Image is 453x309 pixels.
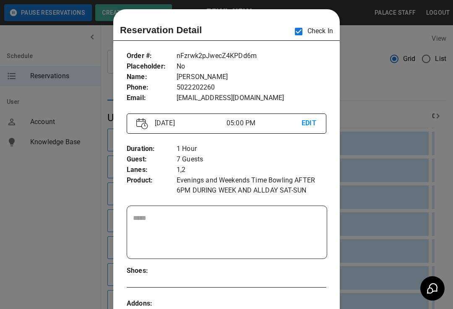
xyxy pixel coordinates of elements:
p: Duration : [127,144,177,154]
p: Name : [127,72,177,82]
p: 7 Guests [177,154,326,165]
p: [DATE] [151,118,226,128]
p: No [177,61,326,72]
p: Lanes : [127,165,177,175]
p: Product : [127,175,177,186]
p: Guest : [127,154,177,165]
p: Placeholder : [127,61,177,72]
p: 1,2 [177,165,326,175]
p: EDIT [302,118,317,129]
p: Evenings and Weekends Time Bowling AFTER 6PM DURING WEEK AND ALLDAY SAT-SUN [177,175,326,195]
p: Reservation Detail [120,23,202,37]
p: Check In [290,23,333,40]
p: 05:00 PM [226,118,302,128]
p: 1 Hour [177,144,326,154]
p: Order # : [127,51,177,61]
p: [EMAIL_ADDRESS][DOMAIN_NAME] [177,93,326,103]
p: [PERSON_NAME] [177,72,326,82]
img: Vector [136,118,148,129]
p: nFzrwk2pJwecZ4KPDd6m [177,51,326,61]
p: Email : [127,93,177,103]
p: Phone : [127,82,177,93]
p: 5022202260 [177,82,326,93]
p: Shoes : [127,266,177,276]
p: Addons : [127,298,177,309]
